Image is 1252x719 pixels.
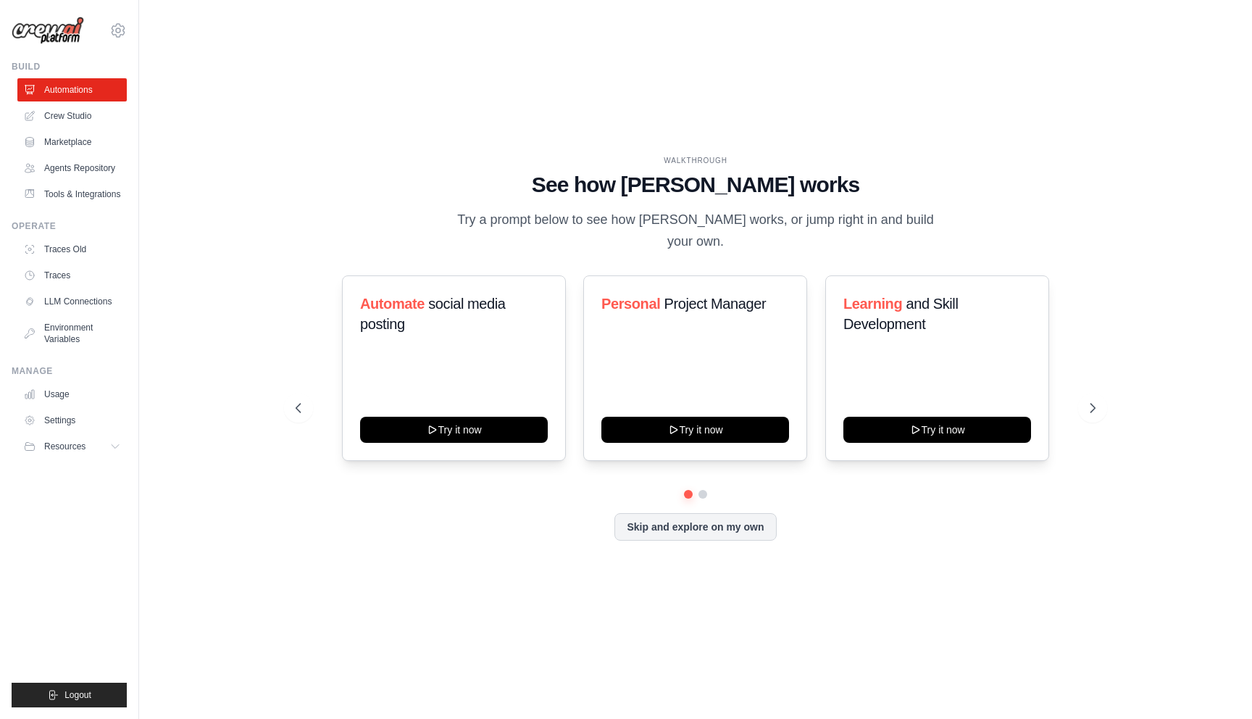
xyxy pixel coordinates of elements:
div: WALKTHROUGH [296,155,1095,166]
span: and Skill Development [843,296,958,332]
span: Resources [44,441,85,452]
div: Operate [12,220,127,232]
iframe: Chat Widget [1180,649,1252,719]
div: Manage [12,365,127,377]
a: Usage [17,383,127,406]
img: Logo [12,17,84,44]
span: Personal [601,296,660,312]
span: Project Manager [664,296,767,312]
p: Try a prompt below to see how [PERSON_NAME] works, or jump right in and build your own. [452,209,939,252]
a: Tools & Integrations [17,183,127,206]
button: Try it now [601,417,789,443]
a: LLM Connections [17,290,127,313]
a: Settings [17,409,127,432]
a: Automations [17,78,127,101]
a: Crew Studio [17,104,127,128]
button: Logout [12,683,127,707]
h1: See how [PERSON_NAME] works [296,172,1095,198]
button: Skip and explore on my own [614,513,776,541]
span: Learning [843,296,902,312]
span: Automate [360,296,425,312]
a: Traces Old [17,238,127,261]
div: Build [12,61,127,72]
button: Try it now [360,417,548,443]
span: social media posting [360,296,506,332]
a: Marketplace [17,130,127,154]
a: Environment Variables [17,316,127,351]
a: Traces [17,264,127,287]
button: Try it now [843,417,1031,443]
button: Resources [17,435,127,458]
a: Agents Repository [17,157,127,180]
span: Logout [64,689,91,701]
